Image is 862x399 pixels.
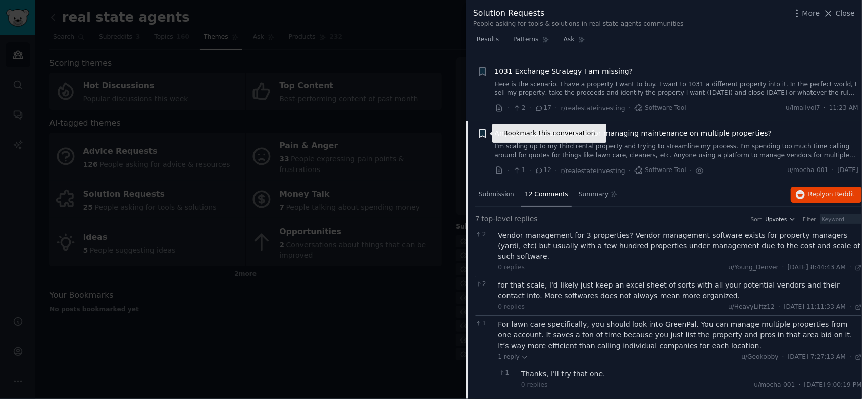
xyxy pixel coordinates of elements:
[824,104,826,113] span: ·
[629,103,631,113] span: ·
[561,167,625,175] span: r/realestateinvesting
[782,353,784,362] span: ·
[564,35,575,44] span: Ask
[513,35,538,44] span: Patterns
[513,104,525,113] span: 2
[561,105,625,112] span: r/realestateinvesting
[791,187,862,203] button: Replyon Reddit
[849,353,851,362] span: ·
[784,303,846,312] span: [DATE] 11:11:33 AM
[634,166,686,175] span: Software Tool
[728,303,775,310] span: u/HeavyLiftz12
[529,165,531,176] span: ·
[803,216,816,223] div: Filter
[479,190,514,199] span: Submission
[751,216,762,223] div: Sort
[495,80,859,98] a: Here is the scenario. I have a property I want to buy. I want to 1031 a different property into i...
[799,381,801,390] span: ·
[634,104,686,113] span: Software Tool
[495,66,633,77] a: 1031 Exchange Strategy I am missing?
[832,166,834,175] span: ·
[513,166,525,175] span: 1
[838,166,858,175] span: [DATE]
[473,20,684,29] div: People asking for tools & solutions in real state agents communities
[507,165,509,176] span: ·
[823,8,855,19] button: Close
[498,369,516,378] span: 1
[475,319,493,328] span: 1
[579,190,609,199] span: Summary
[473,7,684,20] div: Solution Requests
[560,32,589,52] a: Ask
[788,353,846,362] span: [DATE] 7:27:13 AM
[535,104,551,113] span: 17
[475,280,493,289] span: 2
[629,165,631,176] span: ·
[473,32,502,52] a: Results
[754,381,795,388] span: u/mocha-001
[808,190,855,199] span: Reply
[529,103,531,113] span: ·
[535,166,551,175] span: 12
[765,216,796,223] button: Upvotes
[820,214,862,224] input: Keyword
[786,104,820,113] span: u/Imallvol7
[778,303,780,312] span: ·
[829,104,858,113] span: 11:23 AM
[782,263,784,272] span: ·
[836,8,855,19] span: Close
[514,214,538,224] span: replies
[498,353,529,362] span: 1 reply
[741,353,778,360] span: u/Geokobby
[849,303,851,312] span: ·
[729,264,779,271] span: u/Young_Denver
[690,165,692,176] span: ·
[555,103,557,113] span: ·
[802,8,820,19] span: More
[804,381,862,390] span: [DATE] 9:00:19 PM
[765,216,787,223] span: Upvotes
[481,214,512,224] span: top-level
[495,142,859,160] a: I'm scaling up to my third rental property and trying to streamline my process. I'm spending too ...
[507,103,509,113] span: ·
[521,369,862,379] div: Thanks, I'll try that one.
[788,166,829,175] span: u/mocha-001
[792,8,820,19] button: More
[477,35,499,44] span: Results
[475,214,480,224] span: 7
[788,263,846,272] span: [DATE] 8:44:43 AM
[510,32,552,52] a: Patterns
[525,190,568,199] span: 12 Comments
[555,165,557,176] span: ·
[495,128,772,139] a: Any good apps or software for managing maintenance on multiple properties?
[849,263,851,272] span: ·
[826,191,855,198] span: on Reddit
[475,230,493,239] span: 2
